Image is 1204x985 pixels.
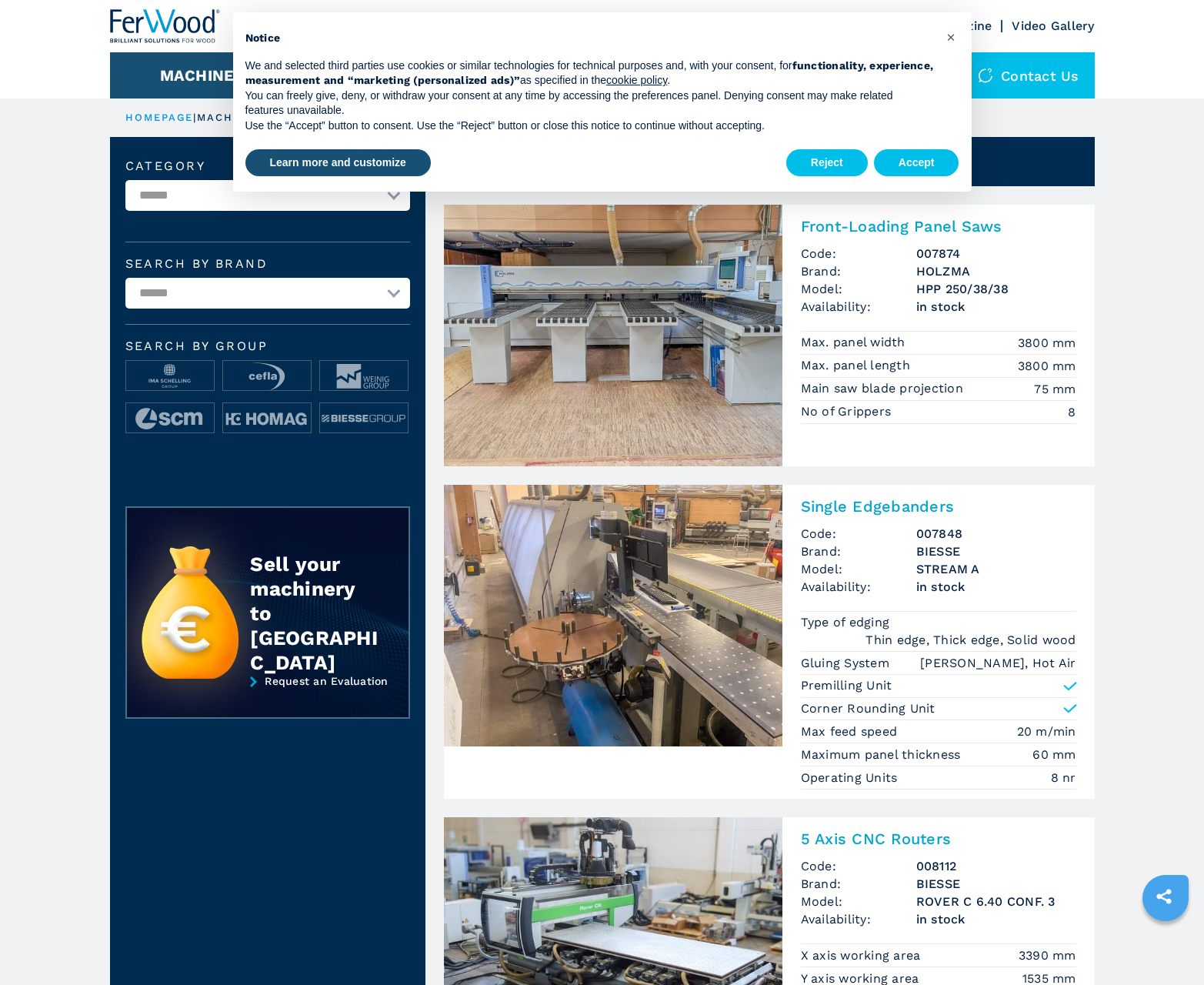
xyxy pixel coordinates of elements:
[1017,723,1076,740] em: 20 m/min
[946,28,956,46] span: ×
[801,217,1076,235] h2: Front-Loading Panel Saws
[444,205,1095,466] a: Front-Loading Panel Saws HOLZMA HPP 250/38/38Front-Loading Panel SawsCode:007874Brand:HOLZMAModel...
[801,677,892,694] p: Premilling Unit
[125,675,410,730] a: Request an Evaluation
[916,560,1076,578] h3: STREAM A
[245,58,935,88] p: We and selected third parties use cookies or similar technologies for technical purposes and, wit...
[801,614,894,631] p: Type of edging
[801,380,968,397] p: Main saw blade projection
[801,403,895,420] p: No of Grippers
[786,149,868,177] button: Reject
[197,111,263,125] p: machines
[801,723,902,740] p: Max feed speed
[801,357,915,374] p: Max. panel length
[865,631,1076,649] em: Thin edge, Thick edge, Solid wood
[444,205,782,466] img: Front-Loading Panel Saws HOLZMA HPP 250/38/38
[978,68,993,83] img: Contact us
[320,403,408,434] img: image
[801,947,925,964] p: X axis working area
[320,361,408,392] img: image
[1018,334,1076,352] em: 3800 mm
[1012,18,1094,33] a: Video Gallery
[916,910,1076,928] span: in stock
[110,9,221,43] img: Ferwood
[801,334,909,351] p: Max. panel width
[916,893,1076,910] h3: ROVER C 6.40 CONF. 3
[962,52,1095,98] div: Contact us
[916,245,1076,262] h3: 007874
[125,258,410,270] label: Search by brand
[444,485,1095,799] a: Single Edgebanders BIESSE STREAM ASingle EdgebandersCode:007848Brand:BIESSEModel:STREAM AAvailabi...
[916,525,1076,543] h3: 007848
[916,875,1076,893] h3: BIESSE
[939,25,964,49] button: Close this notice
[245,88,935,119] p: You can freely give, deny, or withdraw your consent at any time by accessing the preferences pane...
[1051,769,1076,786] em: 8 nr
[801,245,916,262] span: Code:
[801,298,916,316] span: Availability:
[223,361,311,392] img: image
[801,893,916,910] span: Model:
[160,66,245,85] button: Machines
[1034,380,1076,398] em: 75 mm
[1018,357,1076,375] em: 3800 mm
[245,119,935,134] p: Use the “Accept” button to consent. Use the “Reject” button or close this notice to continue with...
[444,485,782,746] img: Single Edgebanders BIESSE STREAM A
[126,403,214,434] img: image
[801,910,916,928] span: Availability:
[801,746,965,763] p: Maximum panel thickness
[1019,947,1076,964] em: 3390 mm
[801,830,1076,848] h2: 5 Axis CNC Routers
[250,552,378,675] div: Sell your machinery to [GEOGRAPHIC_DATA]
[1145,877,1183,916] a: sharethis
[223,403,311,434] img: image
[801,280,916,298] span: Model:
[916,298,1076,316] span: in stock
[874,149,959,177] button: Accept
[916,280,1076,298] h3: HPP 250/38/38
[801,497,1076,516] h2: Single Edgebanders
[801,655,894,672] p: Gluing System
[801,262,916,280] span: Brand:
[193,112,196,123] span: |
[1032,746,1076,763] em: 60 mm
[125,340,410,352] span: Search by group
[801,525,916,543] span: Code:
[1139,916,1192,973] iframe: Chat
[916,857,1076,875] h3: 008112
[126,361,214,392] img: image
[801,770,902,786] p: Operating Units
[801,857,916,875] span: Code:
[606,74,667,86] a: cookie policy
[801,700,936,717] p: Corner Rounding Unit
[801,875,916,893] span: Brand:
[916,543,1076,560] h3: BIESSE
[245,59,934,87] strong: functionality, experience, measurement and “marketing (personalized ads)”
[125,112,194,123] a: HOMEPAGE
[801,578,916,596] span: Availability:
[920,654,1076,672] em: [PERSON_NAME], Hot Air
[916,578,1076,596] span: in stock
[801,560,916,578] span: Model:
[125,160,410,172] label: Category
[245,149,431,177] button: Learn more and customize
[1068,403,1076,421] em: 8
[801,543,916,560] span: Brand:
[916,262,1076,280] h3: HOLZMA
[245,31,935,46] h2: Notice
